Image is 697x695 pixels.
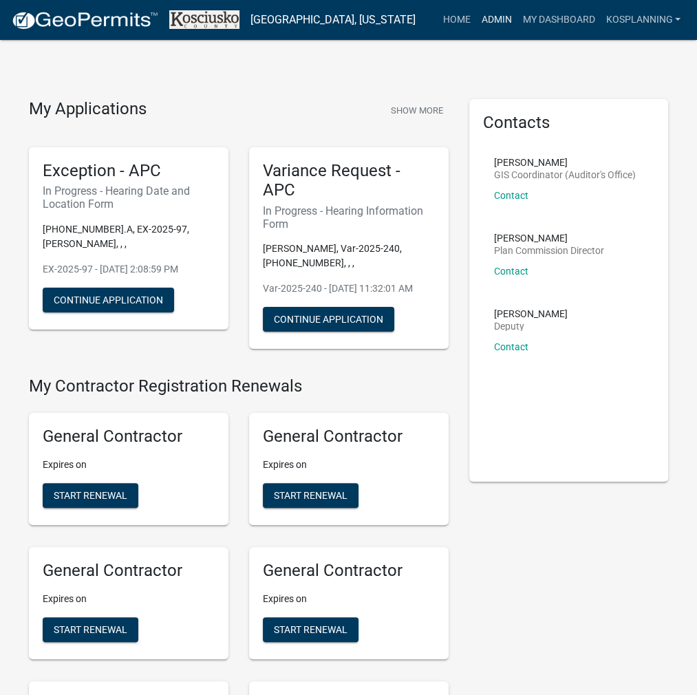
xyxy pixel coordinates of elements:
[263,281,435,296] p: Var-2025-240 - [DATE] 11:32:01 AM
[43,184,215,211] h6: In Progress - Hearing Date and Location Form
[274,490,347,501] span: Start Renewal
[475,7,517,33] a: Admin
[43,617,138,642] button: Start Renewal
[263,204,435,231] h6: In Progress - Hearing Information Form
[43,483,138,508] button: Start Renewal
[263,242,435,270] p: [PERSON_NAME], Var-2025-240, [PHONE_NUMBER], , ,
[263,161,435,201] h5: Variance Request - APC
[29,99,147,120] h4: My Applications
[43,222,215,251] p: [PHONE_NUMBER].A, EX-2025-97, [PERSON_NAME], , ,
[483,113,655,133] h5: Contacts
[43,288,174,312] button: Continue Application
[263,561,435,581] h5: General Contractor
[385,99,449,122] button: Show More
[600,7,686,33] a: kosplanning
[263,617,358,642] button: Start Renewal
[494,309,568,319] p: [PERSON_NAME]
[43,561,215,581] h5: General Contractor
[494,341,528,352] a: Contact
[54,623,127,634] span: Start Renewal
[263,307,394,332] button: Continue Application
[43,458,215,472] p: Expires on
[494,321,568,331] p: Deputy
[274,623,347,634] span: Start Renewal
[263,592,435,606] p: Expires on
[250,8,416,32] a: [GEOGRAPHIC_DATA], [US_STATE]
[29,376,449,396] h4: My Contractor Registration Renewals
[43,592,215,606] p: Expires on
[494,158,636,167] p: [PERSON_NAME]
[494,190,528,201] a: Contact
[54,490,127,501] span: Start Renewal
[517,7,600,33] a: My Dashboard
[169,10,239,29] img: Kosciusko County, Indiana
[43,161,215,181] h5: Exception - APC
[263,483,358,508] button: Start Renewal
[263,427,435,447] h5: General Contractor
[43,427,215,447] h5: General Contractor
[43,262,215,277] p: EX-2025-97 - [DATE] 2:08:59 PM
[494,170,636,180] p: GIS Coordinator (Auditor's Office)
[494,246,604,255] p: Plan Commission Director
[437,7,475,33] a: Home
[263,458,435,472] p: Expires on
[494,266,528,277] a: Contact
[494,233,604,243] p: [PERSON_NAME]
